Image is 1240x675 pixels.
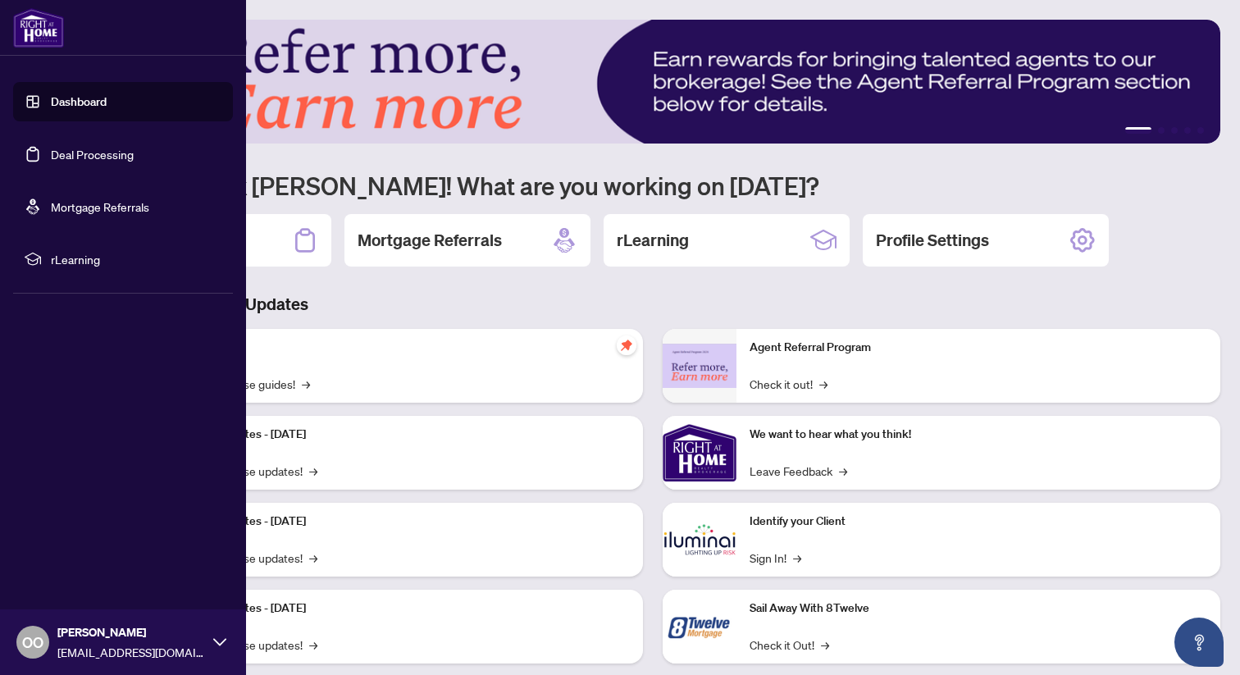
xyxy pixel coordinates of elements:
p: Agent Referral Program [750,339,1207,357]
button: 3 [1171,127,1178,134]
h2: Profile Settings [876,229,989,252]
a: Mortgage Referrals [51,199,149,214]
img: Agent Referral Program [663,344,736,389]
p: Identify your Client [750,513,1207,531]
span: pushpin [617,335,636,355]
img: We want to hear what you think! [663,416,736,490]
a: Check it out!→ [750,375,827,393]
p: We want to hear what you think! [750,426,1207,444]
button: 5 [1197,127,1204,134]
p: Sail Away With 8Twelve [750,600,1207,618]
span: [EMAIL_ADDRESS][DOMAIN_NAME] [57,643,205,661]
span: OO [22,631,43,654]
button: 1 [1125,127,1151,134]
a: Deal Processing [51,147,134,162]
span: → [821,636,829,654]
p: Platform Updates - [DATE] [172,513,630,531]
button: 4 [1184,127,1191,134]
button: Open asap [1174,618,1224,667]
a: Leave Feedback→ [750,462,847,480]
span: rLearning [51,250,221,268]
p: Platform Updates - [DATE] [172,426,630,444]
a: Sign In!→ [750,549,801,567]
h2: rLearning [617,229,689,252]
h2: Mortgage Referrals [358,229,502,252]
p: Self-Help [172,339,630,357]
img: Sail Away With 8Twelve [663,590,736,664]
span: → [309,636,317,654]
img: Slide 0 [85,20,1220,144]
span: [PERSON_NAME] [57,623,205,641]
span: → [819,375,827,393]
h3: Brokerage & Industry Updates [85,293,1220,316]
span: → [793,549,801,567]
span: → [309,462,317,480]
span: → [302,375,310,393]
p: Platform Updates - [DATE] [172,600,630,618]
img: Identify your Client [663,503,736,577]
span: → [839,462,847,480]
h1: Welcome back [PERSON_NAME]! What are you working on [DATE]? [85,170,1220,201]
span: → [309,549,317,567]
a: Check it Out!→ [750,636,829,654]
img: logo [13,8,64,48]
a: Dashboard [51,94,107,109]
button: 2 [1158,127,1165,134]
